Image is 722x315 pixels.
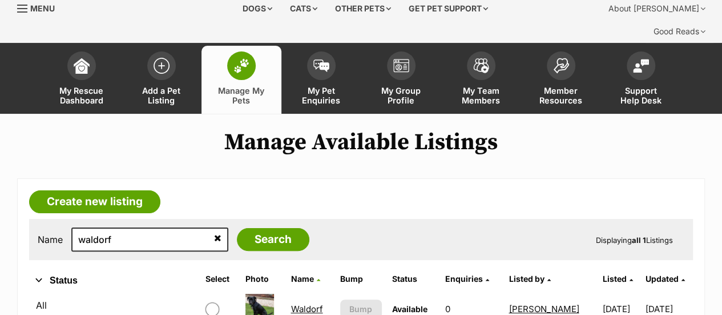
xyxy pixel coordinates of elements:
[632,236,646,245] strong: all 1
[445,274,483,284] span: translation missing: en.admin.listings.index.attributes.enquiries
[241,270,285,288] th: Photo
[601,46,681,114] a: Support Help Desk
[535,86,587,105] span: Member Resources
[376,86,427,105] span: My Group Profile
[56,86,107,105] span: My Rescue Dashboard
[646,274,685,284] a: Updated
[136,86,187,105] span: Add a Pet Listing
[603,274,627,284] span: Listed
[392,304,427,314] span: Available
[509,304,579,314] a: [PERSON_NAME]
[336,270,386,288] th: Bump
[233,58,249,73] img: manage-my-pets-icon-02211641906a0b7f246fdf0571729dbe1e7629f14944591b6c1af311fb30b64b.svg
[388,270,439,288] th: Status
[445,274,489,284] a: Enquiries
[30,3,55,13] span: Menu
[646,274,679,284] span: Updated
[646,20,713,43] div: Good Reads
[291,274,313,284] span: Name
[393,59,409,73] img: group-profile-icon-3fa3cf56718a62981997c0bc7e787c4b2cf8bcc04b72c1350f741eb67cf2f40e.svg
[521,46,601,114] a: Member Resources
[216,86,267,105] span: Manage My Pets
[201,46,281,114] a: Manage My Pets
[603,274,633,284] a: Listed
[553,58,569,73] img: member-resources-icon-8e73f808a243e03378d46382f2149f9095a855e16c252ad45f914b54edf8863c.svg
[237,228,309,251] input: Search
[509,274,544,284] span: Listed by
[296,86,347,105] span: My Pet Enquiries
[361,46,441,114] a: My Group Profile
[596,236,673,245] span: Displaying Listings
[441,46,521,114] a: My Team Members
[38,234,63,245] label: Name
[291,304,322,314] a: Waldorf
[74,58,90,74] img: dashboard-icon-eb2f2d2d3e046f16d808141f083e7271f6b2e854fb5c12c21221c1fb7104beca.svg
[29,273,188,288] button: Status
[509,274,550,284] a: Listed by
[201,270,240,288] th: Select
[29,190,160,213] a: Create new listing
[291,274,320,284] a: Name
[122,46,201,114] a: Add a Pet Listing
[313,59,329,72] img: pet-enquiries-icon-7e3ad2cf08bfb03b45e93fb7055b45f3efa6380592205ae92323e6603595dc1f.svg
[281,46,361,114] a: My Pet Enquiries
[473,58,489,73] img: team-members-icon-5396bd8760b3fe7c0b43da4ab00e1e3bb1a5d9ba89233759b79545d2d3fc5d0d.svg
[154,58,170,74] img: add-pet-listing-icon-0afa8454b4691262ce3f59096e99ab1cd57d4a30225e0717b998d2c9b9846f56.svg
[455,86,507,105] span: My Team Members
[633,59,649,73] img: help-desk-icon-fdf02630f3aa405de69fd3d07c3f3aa587a6932b1a1747fa1d2bba05be0121f9.svg
[349,303,372,315] span: Bump
[42,46,122,114] a: My Rescue Dashboard
[615,86,667,105] span: Support Help Desk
